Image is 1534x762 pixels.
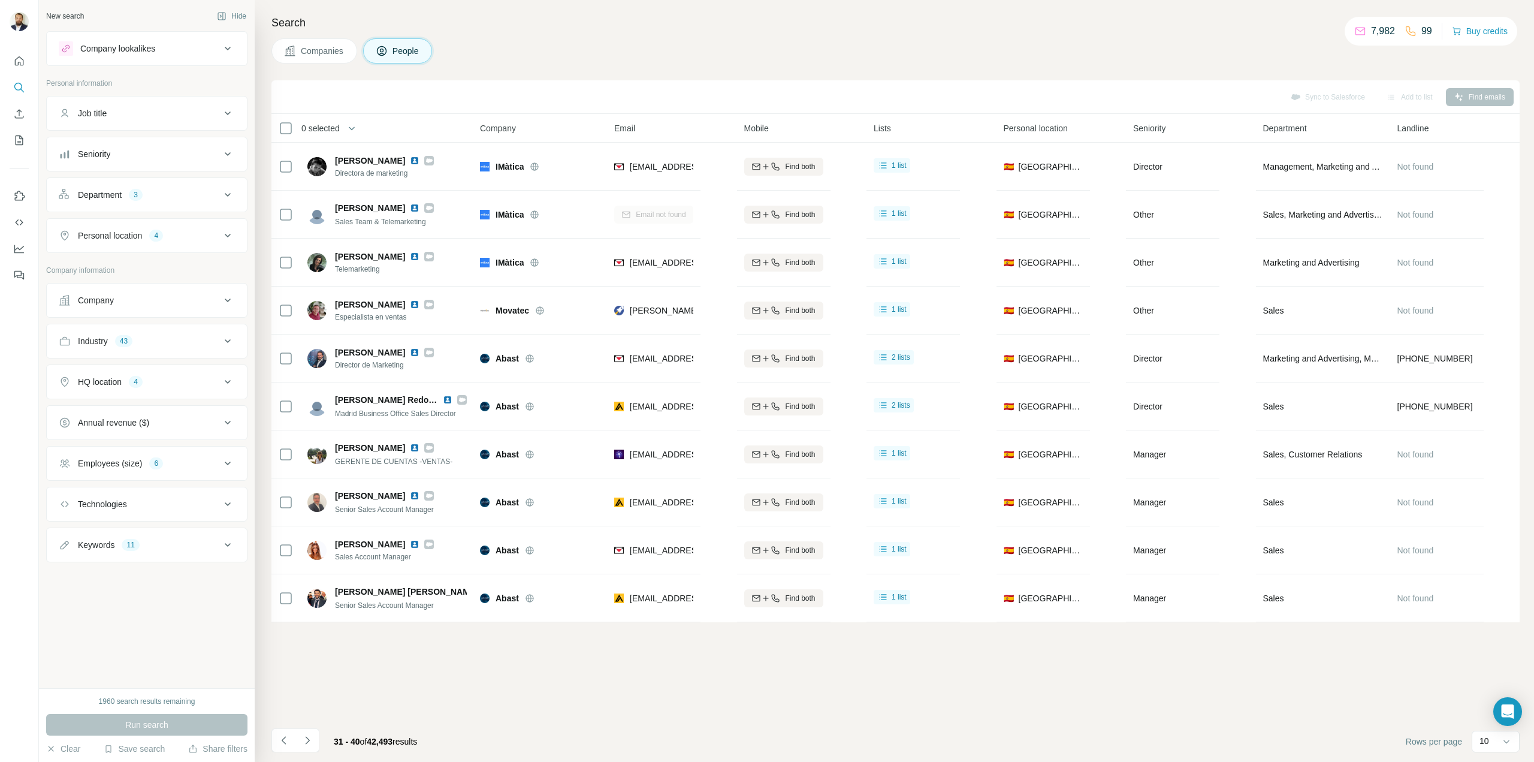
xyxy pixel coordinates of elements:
[410,443,419,453] img: LinkedIn logo
[1263,353,1383,365] span: Marketing and Advertising, Management
[1263,305,1284,317] span: Sales
[410,252,419,261] img: LinkedIn logo
[47,408,247,437] button: Annual revenue ($)
[1263,592,1284,604] span: Sales
[10,103,29,125] button: Enrich CSV
[1004,544,1014,556] span: 🇪🇸
[99,696,195,707] div: 1960 search results remaining
[744,122,769,134] span: Mobile
[1133,162,1162,171] span: Director
[1397,402,1473,411] span: [PHONE_NUMBER]
[1004,496,1014,508] span: 🇪🇸
[1452,23,1508,40] button: Buy credits
[892,400,910,411] span: 2 lists
[1263,122,1307,134] span: Department
[785,257,815,268] span: Find both
[614,448,624,460] img: provider leadmagic logo
[367,737,392,746] span: 42,493
[1004,122,1068,134] span: Personal location
[744,302,823,320] button: Find both
[10,264,29,286] button: Feedback
[1133,498,1166,507] span: Manager
[10,185,29,207] button: Use Surfe on LinkedIn
[335,252,405,261] span: [PERSON_NAME]
[496,353,519,365] span: Abast
[443,395,452,405] img: LinkedIn logo
[1397,306,1434,315] span: Not found
[46,265,247,276] p: Company information
[480,306,490,315] img: Logo of Movatec
[46,78,247,89] p: Personal information
[1263,544,1284,556] span: Sales
[1397,450,1434,459] span: Not found
[480,210,490,219] img: Logo of IMàtica
[47,99,247,128] button: Job title
[744,589,823,607] button: Find both
[301,122,340,134] span: 0 selected
[78,539,114,551] div: Keywords
[301,45,345,57] span: Companies
[614,257,624,269] img: provider findymail logo
[335,202,405,214] span: [PERSON_NAME]
[744,350,823,368] button: Find both
[496,257,524,269] span: IMàtica
[1397,594,1434,603] span: Not found
[785,209,815,220] span: Find both
[630,402,772,411] span: [EMAIL_ADDRESS][DOMAIN_NAME]
[1004,400,1014,412] span: 🇪🇸
[307,589,327,608] img: Avatar
[1004,305,1014,317] span: 🇪🇸
[80,43,155,55] div: Company lookalikes
[614,544,624,556] img: provider findymail logo
[1493,697,1522,726] div: Open Intercom Messenger
[496,544,519,556] span: Abast
[335,264,434,275] span: Telemarketing
[1479,735,1489,747] p: 10
[480,498,490,507] img: Logo of Abast
[129,189,143,200] div: 3
[1133,210,1154,219] span: Other
[630,354,772,363] span: [EMAIL_ADDRESS][DOMAIN_NAME]
[785,593,815,604] span: Find both
[46,11,84,22] div: New search
[149,458,163,469] div: 6
[335,409,456,418] span: Madrid Business Office Sales Director
[892,592,907,603] span: 1 list
[307,157,327,176] img: Avatar
[496,305,529,317] span: Movatec
[188,743,247,755] button: Share filters
[335,347,405,359] span: [PERSON_NAME]
[892,256,907,267] span: 1 list
[1004,209,1014,221] span: 🇪🇸
[892,496,907,507] span: 1 list
[122,540,139,550] div: 11
[10,50,29,72] button: Quick start
[78,230,142,242] div: Personal location
[335,168,434,179] span: Directora de marketing
[47,368,247,396] button: HQ location4
[1133,306,1154,315] span: Other
[78,294,114,306] div: Company
[104,743,165,755] button: Save search
[1263,448,1363,460] span: Sales, Customer Relations
[47,140,247,168] button: Seniority
[785,305,815,316] span: Find both
[335,360,434,371] span: Director de Marketing
[785,401,815,412] span: Find both
[410,348,419,357] img: LinkedIn logo
[46,743,80,755] button: Clear
[744,493,823,511] button: Find both
[410,203,419,213] img: LinkedIn logo
[480,122,516,134] span: Company
[1133,258,1154,267] span: Other
[78,498,127,510] div: Technologies
[334,737,417,746] span: results
[892,352,910,363] span: 2 lists
[1019,257,1083,269] span: [GEOGRAPHIC_DATA]
[149,230,163,241] div: 4
[785,353,815,364] span: Find both
[1019,448,1083,460] span: [GEOGRAPHIC_DATA]
[1397,354,1473,363] span: [PHONE_NUMBER]
[1019,209,1083,221] span: [GEOGRAPHIC_DATA]
[10,129,29,151] button: My lists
